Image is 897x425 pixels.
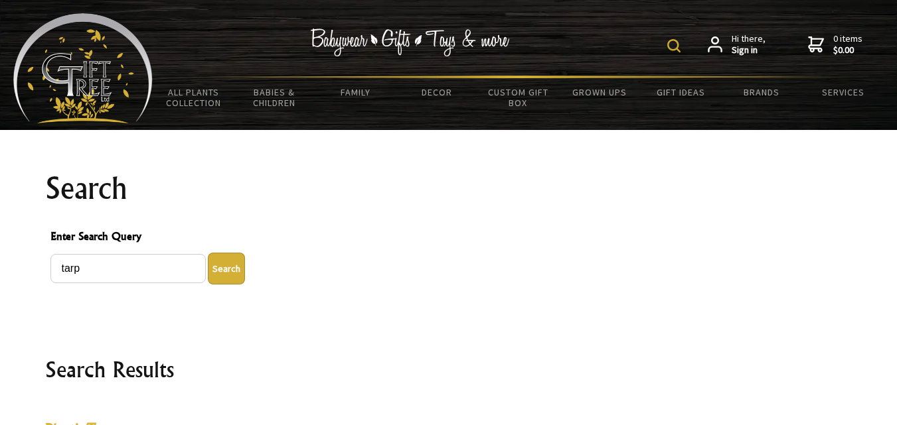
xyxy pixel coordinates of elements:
a: Babies & Children [234,78,315,117]
a: Services [803,78,884,106]
img: product search [667,39,681,52]
a: Custom Gift Box [477,78,558,117]
input: Enter Search Query [50,254,206,283]
img: Babyware - Gifts - Toys and more... [13,13,153,123]
img: Babywear - Gifts - Toys & more [311,29,510,56]
h1: Search [45,172,853,204]
a: Gift Ideas [640,78,721,106]
a: Grown Ups [559,78,640,106]
span: 0 items [833,32,862,56]
a: Brands [721,78,802,106]
span: Enter Search Query [50,228,847,247]
button: Enter Search Query [208,253,245,284]
span: Hi there, [732,33,766,56]
h2: Search Results [45,353,853,385]
strong: $0.00 [833,44,862,56]
a: Hi there,Sign in [708,33,766,56]
strong: Sign in [732,44,766,56]
a: Decor [396,78,477,106]
a: 0 items$0.00 [808,33,862,56]
a: All Plants Collection [153,78,234,117]
a: Family [315,78,396,106]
